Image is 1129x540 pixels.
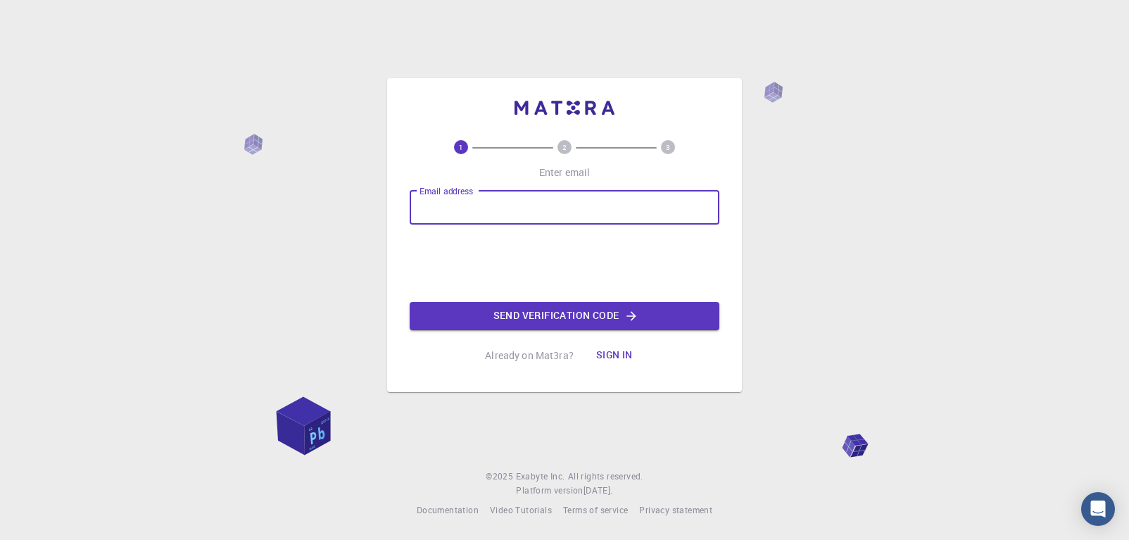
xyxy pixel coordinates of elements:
text: 1 [459,142,463,152]
span: Platform version [516,484,583,498]
span: All rights reserved. [568,470,643,484]
iframe: reCAPTCHA [458,236,671,291]
text: 2 [562,142,567,152]
span: Privacy statement [639,504,712,515]
a: Exabyte Inc. [516,470,565,484]
span: © 2025 [486,470,515,484]
a: Terms of service [563,503,628,517]
button: Send verification code [410,302,719,330]
a: Privacy statement [639,503,712,517]
span: Documentation [417,504,479,515]
text: 3 [666,142,670,152]
span: [DATE] . [584,484,613,496]
span: Video Tutorials [490,504,552,515]
span: Exabyte Inc. [516,470,565,482]
a: [DATE]. [584,484,613,498]
label: Email address [420,185,473,197]
p: Enter email [539,165,591,180]
a: Documentation [417,503,479,517]
span: Terms of service [563,504,628,515]
button: Sign in [585,341,644,370]
div: Open Intercom Messenger [1081,492,1115,526]
p: Already on Mat3ra? [485,349,574,363]
a: Video Tutorials [490,503,552,517]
